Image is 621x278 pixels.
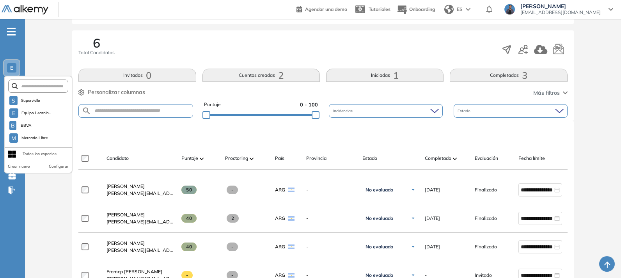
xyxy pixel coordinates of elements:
button: Configurar [49,163,69,170]
span: Equipo Learnin... [21,110,51,116]
span: Más filtros [533,89,560,97]
span: ES [457,6,463,13]
span: Agendar una demo [305,6,347,12]
span: No evaluado [366,244,393,250]
button: Onboarding [397,1,435,18]
span: Tutoriales [369,6,390,12]
a: [PERSON_NAME] [106,211,175,218]
span: B [11,122,15,129]
span: Supervielle [21,97,41,104]
span: No evaluado [366,187,393,193]
div: Estado [454,104,568,118]
span: Incidencias [333,108,354,114]
span: Puntaje [204,101,221,108]
span: Evaluación [475,155,498,162]
a: Agendar una demo [296,4,347,13]
img: [missing "en.ARROW_ALT" translation] [250,158,254,160]
span: Finalizado [475,186,497,193]
img: SEARCH_ALT [82,106,91,116]
button: Completadas3 [450,69,567,82]
span: Estado [458,108,472,114]
div: Incidencias [329,104,443,118]
span: - [227,186,238,194]
span: Onboarding [409,6,435,12]
span: No evaluado [366,215,393,221]
span: 50 [181,186,197,194]
span: País [275,155,284,162]
span: 0 - 100 [300,101,318,108]
button: Más filtros [533,89,568,97]
a: Framcp [PERSON_NAME] [106,268,175,275]
span: - [306,243,356,250]
span: Fecha límite [518,155,545,162]
button: Iniciadas1 [326,69,444,82]
span: Estado [362,155,377,162]
span: 2 [227,214,239,223]
span: S [12,97,15,104]
span: 40 [181,243,197,251]
span: [PERSON_NAME] [106,212,145,218]
span: 40 [181,214,197,223]
span: Mercado Libre [21,135,48,141]
span: Personalizar columnas [88,88,145,96]
a: [PERSON_NAME] [106,240,175,247]
span: Finalizado [475,215,497,222]
img: Ícono de flecha [411,216,415,221]
span: Total Candidatos [78,49,115,56]
img: ARG [288,216,295,221]
button: Personalizar columnas [78,88,145,96]
span: [DATE] [425,243,440,250]
span: [DATE] [425,215,440,222]
button: Invitados0 [78,69,196,82]
span: [DATE] [425,186,440,193]
img: Ícono de flecha [411,244,415,249]
img: world [444,5,454,14]
span: 6 [93,37,100,49]
span: ARG [275,215,285,222]
span: - [227,243,238,251]
span: [EMAIL_ADDRESS][DOMAIN_NAME] [520,9,601,16]
img: [missing "en.ARROW_ALT" translation] [200,158,204,160]
span: Provincia [306,155,326,162]
span: [PERSON_NAME][EMAIL_ADDRESS][PERSON_NAME][DOMAIN_NAME] [106,190,175,197]
img: ARG [288,273,295,278]
span: E [10,65,13,71]
span: Puntaje [181,155,198,162]
span: [PERSON_NAME][EMAIL_ADDRESS][PERSON_NAME][DOMAIN_NAME] [106,218,175,225]
span: M [11,135,16,141]
span: [PERSON_NAME] [520,3,601,9]
button: Crear nuevo [8,163,30,170]
span: - [306,215,356,222]
img: Ícono de flecha [411,273,415,278]
span: Candidato [106,155,129,162]
span: Finalizado [475,243,497,250]
a: [PERSON_NAME] [106,183,175,190]
span: Completado [425,155,451,162]
img: arrow [466,8,470,11]
span: E [12,110,15,116]
span: BBVA [20,122,32,129]
span: [PERSON_NAME] [106,240,145,246]
span: - [306,186,356,193]
span: Framcp [PERSON_NAME] [106,269,162,274]
button: Cuentas creadas2 [202,69,320,82]
img: ARG [288,188,295,192]
img: Logo [2,5,48,15]
div: Todos los espacios [23,151,57,157]
span: [PERSON_NAME] [106,183,145,189]
img: [missing "en.ARROW_ALT" translation] [453,158,457,160]
i: - [7,31,16,32]
span: Proctoring [225,155,248,162]
img: ARG [288,244,295,249]
img: Ícono de flecha [411,188,415,192]
span: [PERSON_NAME][EMAIL_ADDRESS][DOMAIN_NAME] [106,247,175,254]
span: ARG [275,186,285,193]
span: ARG [275,243,285,250]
